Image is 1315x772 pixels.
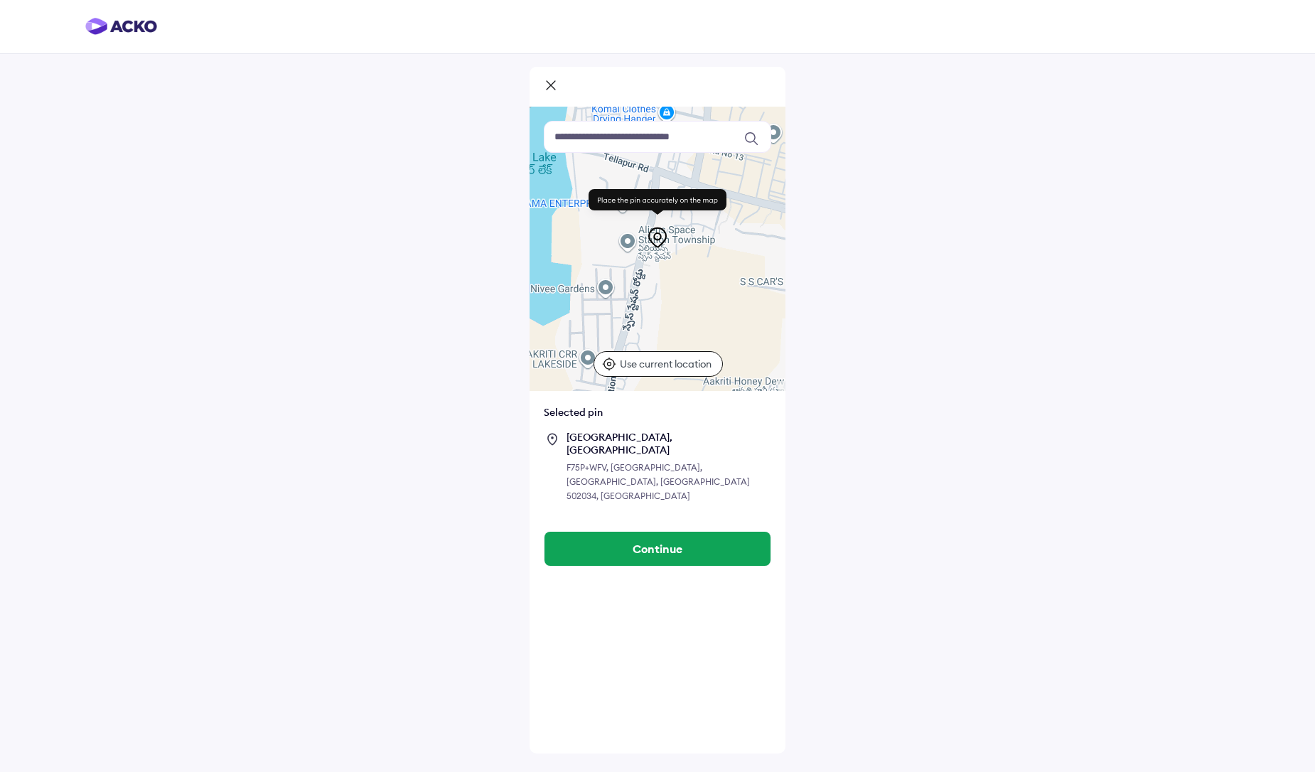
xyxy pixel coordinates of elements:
a: Open this area in Google Maps (opens a new window) [533,372,580,391]
button: Continue [544,532,771,566]
div: F75P+WFV, [GEOGRAPHIC_DATA], [GEOGRAPHIC_DATA], [GEOGRAPHIC_DATA] 502034, [GEOGRAPHIC_DATA] [567,461,771,503]
p: Use current location [620,357,715,371]
div: Selected pin [544,405,771,419]
div: [GEOGRAPHIC_DATA], [GEOGRAPHIC_DATA] [567,431,771,456]
img: horizontal-gradient.png [85,18,157,35]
